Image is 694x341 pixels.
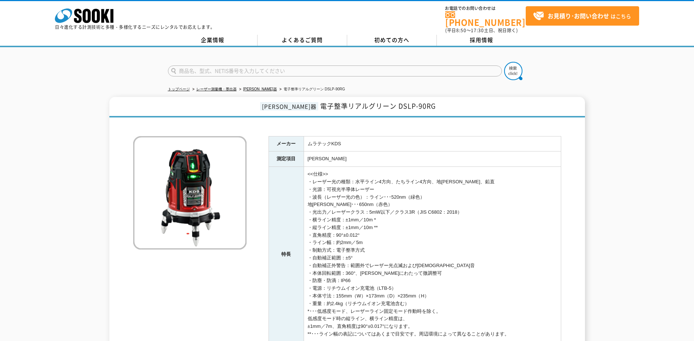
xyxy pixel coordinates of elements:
[445,11,526,26] a: [PHONE_NUMBER]
[168,35,258,46] a: 企業情報
[269,151,304,167] th: 測定項目
[526,6,639,26] a: お見積り･お問い合わせはこちら
[278,86,345,93] li: 電子整準リアルグリーン DSLP-90RG
[347,35,437,46] a: 初めての方へ
[55,25,215,29] p: 日々進化する計測技術と多種・多様化するニーズにレンタルでお応えします。
[168,87,190,91] a: トップページ
[533,11,631,22] span: はこちら
[133,136,247,250] img: 電子整準リアルグリーン DSLP-90RG
[548,11,609,20] strong: お見積り･お問い合わせ
[445,27,518,34] span: (平日 ～ 土日、祝日除く)
[445,6,526,11] span: お電話でのお問い合わせは
[196,87,237,91] a: レーザー測量機・墨出器
[374,36,409,44] span: 初めての方へ
[243,87,277,91] a: [PERSON_NAME]器
[320,101,436,111] span: 電子整準リアルグリーン DSLP-90RG
[269,136,304,151] th: メーカー
[471,27,484,34] span: 17:30
[456,27,466,34] span: 8:50
[304,151,561,167] td: [PERSON_NAME]
[304,136,561,151] td: ムラテックKDS
[437,35,526,46] a: 採用情報
[260,102,318,110] span: [PERSON_NAME]器
[258,35,347,46] a: よくあるご質問
[168,65,502,76] input: 商品名、型式、NETIS番号を入力してください
[504,62,522,80] img: btn_search.png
